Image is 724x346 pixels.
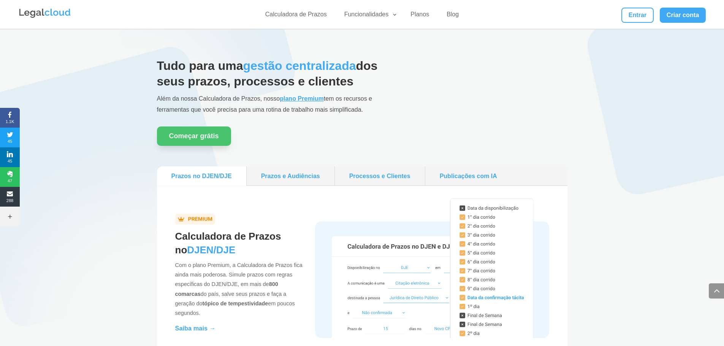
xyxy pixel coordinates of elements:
[175,281,278,297] b: 800 comarcas
[157,95,372,113] span: Além da nossa Calculadora de Prazos, nosso tem os recursos e ferramentas que você precisa para um...
[187,244,235,256] span: DJEN/DJE
[157,126,231,146] a: Começar grátis
[428,169,509,183] a: Publicações com IA
[280,95,324,102] a: plano Premium
[157,58,394,93] h2: Tudo para uma dos seus prazos, processos e clientes
[18,8,71,19] img: Legalcloud Logo
[660,8,706,23] a: Criar conta
[250,169,331,183] a: Prazos e Audiências
[315,198,549,338] img: Calculadora de Prazos no DJEN/DJE
[406,11,434,22] a: Planos
[18,14,71,20] a: Logo da Legalcloud
[175,325,216,332] a: Saiba mais →
[261,11,331,22] a: Calculadora de Prazos
[442,11,463,22] a: Blog
[203,300,268,307] b: tópico de tempestividade
[175,214,215,225] img: badgeVazado.png
[175,261,303,324] p: Com o plano Premium, a Calculadora de Prazos fica ainda mais poderosa. Simule prazos com regras e...
[160,169,243,183] a: Prazos no DJEN/DJE
[243,59,356,73] span: gestão centralizada
[340,11,398,22] a: Funcionalidades
[621,8,653,23] a: Entrar
[338,169,422,183] a: Processos e Clientes
[175,229,303,261] h2: Calculadora de Prazos no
